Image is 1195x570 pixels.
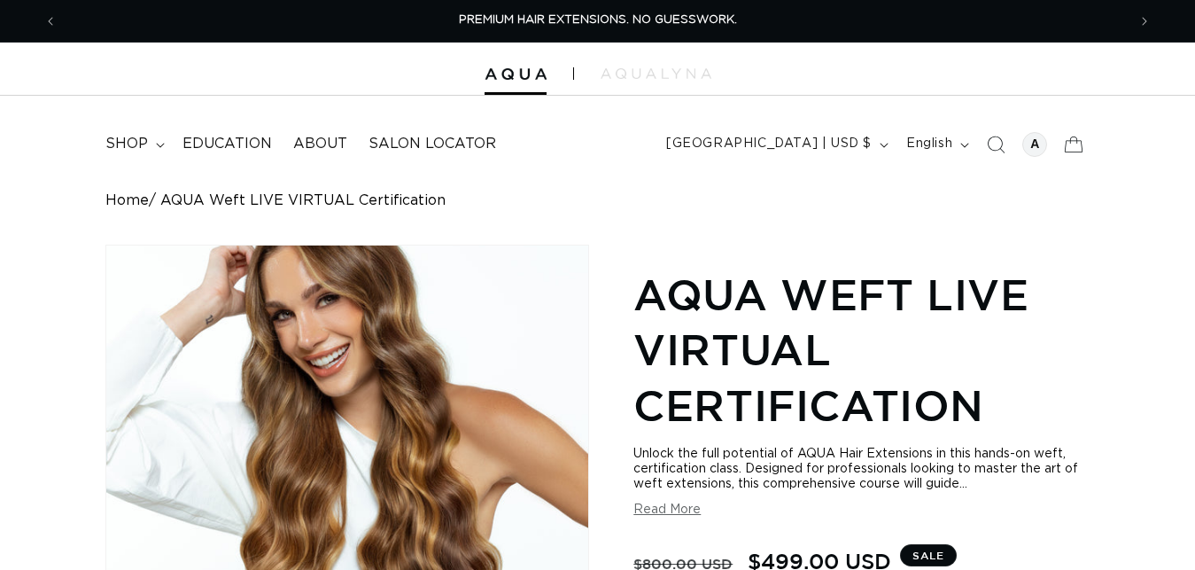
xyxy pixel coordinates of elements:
[182,135,272,153] span: Education
[633,447,1090,492] div: Unlock the full potential of AQUA Hair Extensions in this hands-on weft, certification class. Des...
[105,192,149,209] a: Home
[656,128,896,161] button: [GEOGRAPHIC_DATA] | USD $
[105,135,148,153] span: shop
[896,128,976,161] button: English
[172,124,283,164] a: Education
[31,4,70,38] button: Previous announcement
[976,125,1015,164] summary: Search
[601,68,711,79] img: aqualyna.com
[369,135,496,153] span: Salon Locator
[105,192,1090,209] nav: breadcrumbs
[633,503,701,518] button: Read More
[160,192,446,209] span: AQUA Weft LIVE VIRTUAL Certification
[900,544,957,566] span: Sale
[283,124,358,164] a: About
[1125,4,1164,38] button: Next announcement
[358,124,507,164] a: Salon Locator
[666,135,872,153] span: [GEOGRAPHIC_DATA] | USD $
[485,68,547,81] img: Aqua Hair Extensions
[459,14,737,26] span: PREMIUM HAIR EXTENSIONS. NO GUESSWORK.
[633,267,1090,433] h1: AQUA Weft LIVE VIRTUAL Certification
[95,124,172,164] summary: shop
[906,135,952,153] span: English
[293,135,347,153] span: About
